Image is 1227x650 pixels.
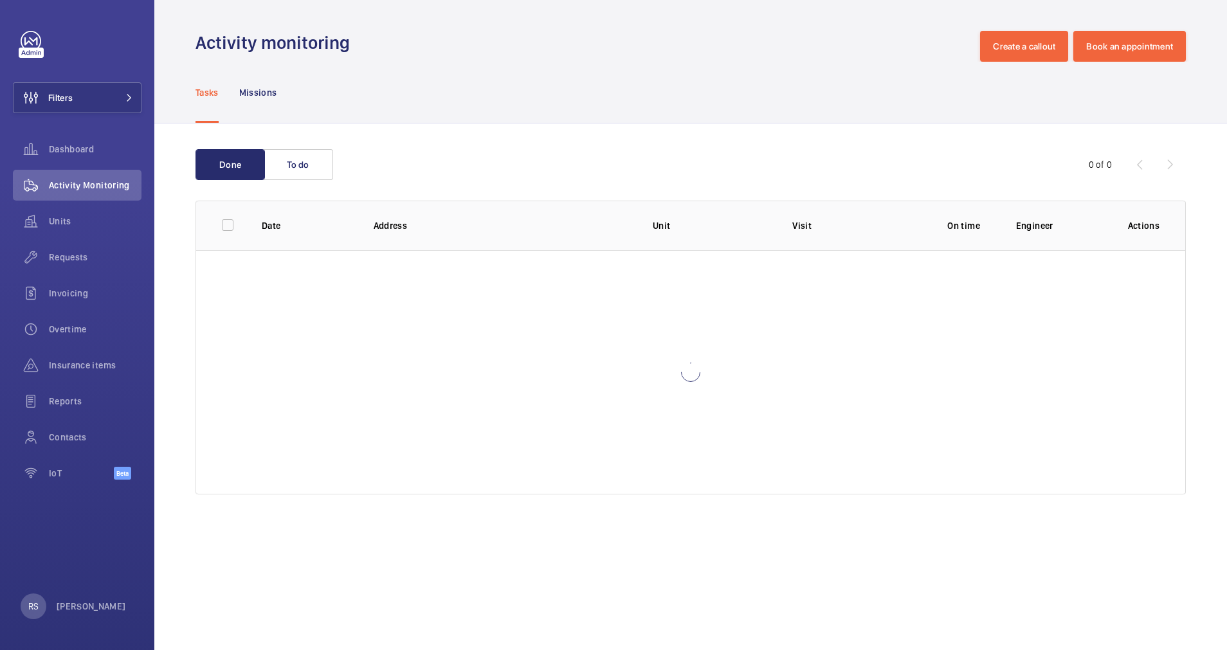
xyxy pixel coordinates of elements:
p: Visit [792,219,911,232]
p: Date [262,219,353,232]
p: Actions [1128,219,1159,232]
div: 0 of 0 [1089,158,1112,171]
button: Create a callout [980,31,1068,62]
button: Done [195,149,265,180]
span: Dashboard [49,143,141,156]
p: Tasks [195,86,219,99]
span: Beta [114,467,131,480]
span: Overtime [49,323,141,336]
span: Units [49,215,141,228]
span: Activity Monitoring [49,179,141,192]
button: Filters [13,82,141,113]
span: Invoicing [49,287,141,300]
p: RS [28,600,39,613]
p: Engineer [1016,219,1107,232]
span: IoT [49,467,114,480]
button: Book an appointment [1073,31,1186,62]
p: [PERSON_NAME] [57,600,126,613]
span: Contacts [49,431,141,444]
span: Requests [49,251,141,264]
span: Insurance items [49,359,141,372]
h1: Activity monitoring [195,31,358,55]
button: To do [264,149,333,180]
p: Missions [239,86,277,99]
p: Address [374,219,632,232]
span: Filters [48,91,73,104]
span: Reports [49,395,141,408]
p: On time [932,219,995,232]
p: Unit [653,219,772,232]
